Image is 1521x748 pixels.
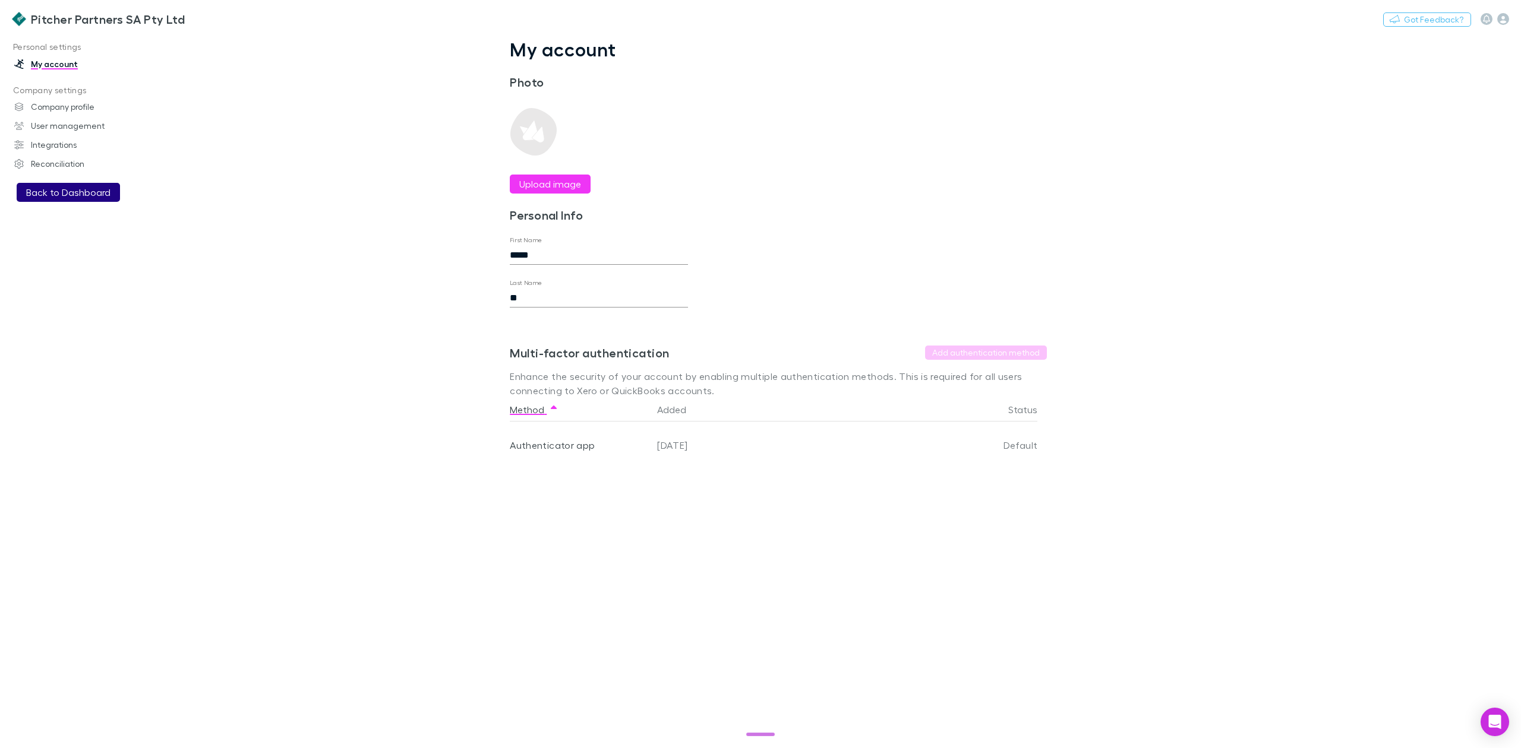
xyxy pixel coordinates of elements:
[2,135,169,154] a: Integrations
[510,38,1047,61] h1: My account
[12,12,26,26] img: Pitcher Partners SA Pty Ltd's Logo
[510,421,648,469] div: Authenticator app
[5,5,192,33] a: Pitcher Partners SA Pty Ltd
[652,421,930,469] div: [DATE]
[2,83,169,98] p: Company settings
[510,346,669,360] h3: Multi-factor authentication
[2,55,169,74] a: My account
[2,154,169,173] a: Reconciliation
[31,12,185,26] h3: Pitcher Partners SA Pty Ltd
[2,97,169,116] a: Company profile
[2,116,169,135] a: User management
[17,183,120,202] button: Back to Dashboard
[510,108,557,156] img: Preview
[2,40,169,55] p: Personal settings
[519,177,581,191] label: Upload image
[510,236,542,245] label: First Name
[657,398,700,421] button: Added
[930,421,1037,469] div: Default
[510,75,688,89] h3: Photo
[510,398,558,421] button: Method
[1383,12,1471,27] button: Got Feedback?
[510,208,688,222] h3: Personal Info
[510,369,1047,398] p: Enhance the security of your account by enabling multiple authentication methods. This is require...
[925,346,1047,360] button: Add authentication method
[1008,398,1052,421] button: Status
[1481,708,1509,736] div: Open Intercom Messenger
[510,175,591,194] button: Upload image
[510,278,542,287] label: Last Name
